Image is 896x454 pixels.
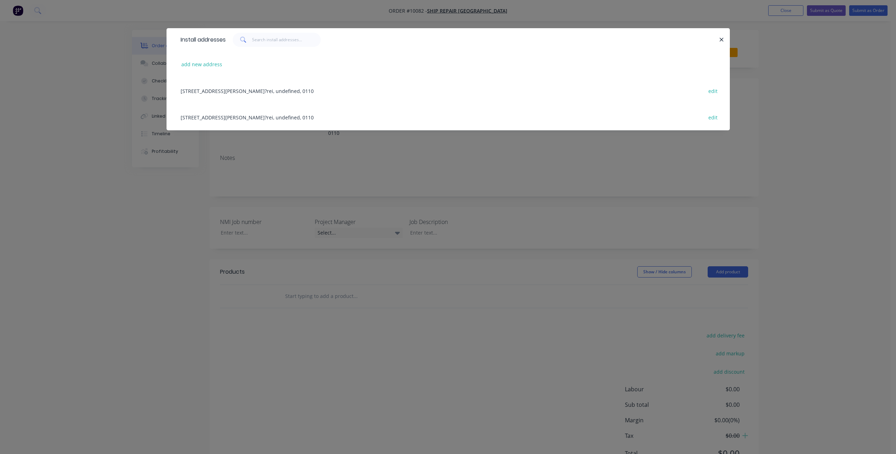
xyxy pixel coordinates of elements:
[178,60,226,69] button: add new address
[705,86,721,95] button: edit
[177,29,226,51] div: Install addresses
[705,112,721,122] button: edit
[177,77,719,104] div: [STREET_ADDRESS][PERSON_NAME]?rei, undefined, 0110
[177,104,719,130] div: [STREET_ADDRESS][PERSON_NAME]?rei, undefined, 0110
[252,33,321,47] input: Search install addresses...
